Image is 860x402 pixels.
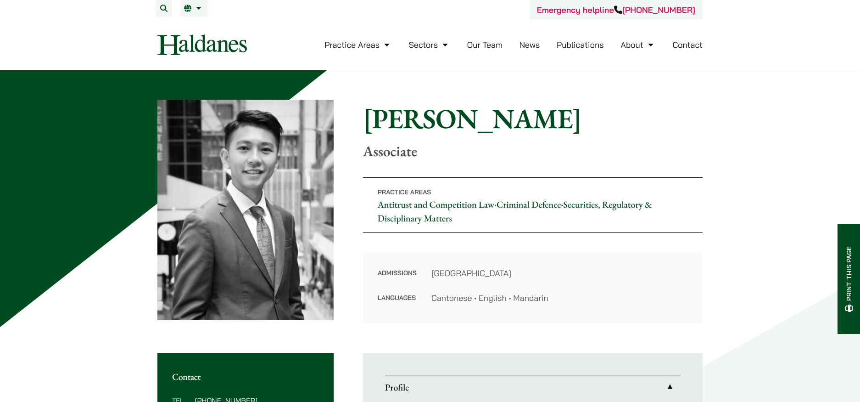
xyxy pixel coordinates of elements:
[519,40,540,50] a: News
[184,5,204,12] a: EN
[557,40,604,50] a: Publications
[467,40,503,50] a: Our Team
[672,40,703,50] a: Contact
[172,371,319,382] h2: Contact
[363,102,703,135] h1: [PERSON_NAME]
[324,40,392,50] a: Practice Areas
[378,267,417,292] dt: Admissions
[620,40,655,50] a: About
[537,5,695,15] a: Emergency helpline[PHONE_NUMBER]
[431,292,688,304] dd: Cantonese • English • Mandarin
[363,177,703,233] p: • •
[378,198,494,210] a: Antitrust and Competition Law
[385,375,681,399] a: Profile
[378,198,652,224] a: Securities, Regulatory & Disciplinary Matters
[363,142,703,160] p: Associate
[409,40,450,50] a: Sectors
[157,34,247,55] img: Logo of Haldanes
[378,292,417,304] dt: Languages
[431,267,688,279] dd: [GEOGRAPHIC_DATA]
[497,198,561,210] a: Criminal Defence
[378,188,431,196] span: Practice Areas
